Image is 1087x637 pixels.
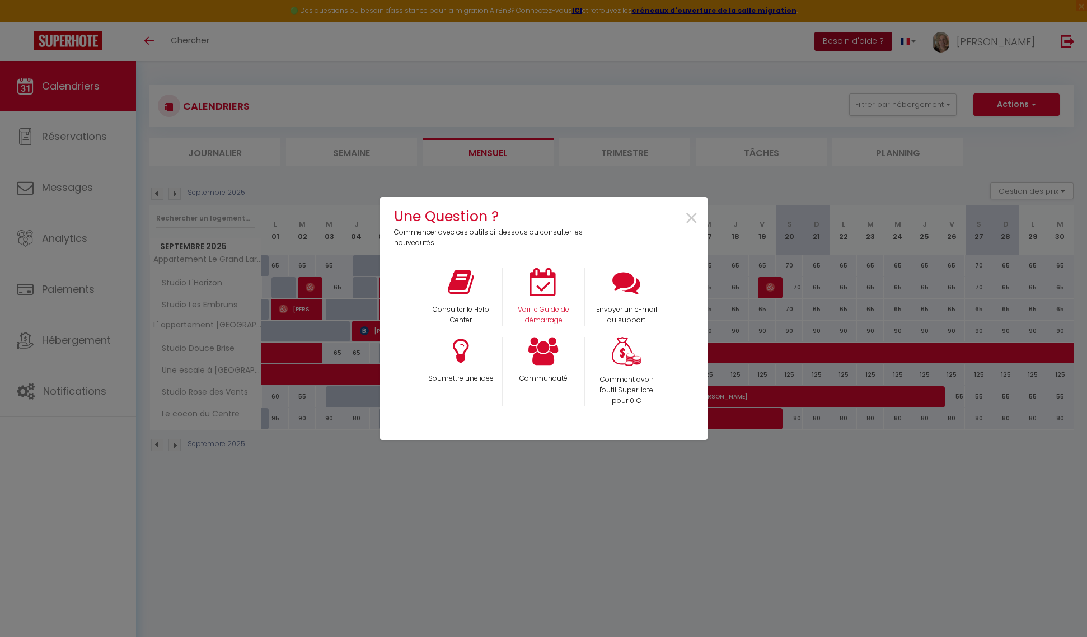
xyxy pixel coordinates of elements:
p: Soumettre une idee [427,373,495,384]
h4: Une Question ? [394,205,591,227]
p: Voir le Guide de démarrage [510,305,577,326]
p: Envoyer un e-mail au support [593,305,660,326]
img: Money bag [612,337,641,367]
button: Ouvrir le widget de chat LiveChat [9,4,43,38]
p: Communauté [510,373,577,384]
button: Close [684,206,699,231]
p: Consulter le Help Center [427,305,495,326]
p: Commencer avec ces outils ci-dessous ou consulter les nouveautés. [394,227,591,249]
p: Comment avoir l'outil SuperHote pour 0 € [593,374,660,406]
span: × [684,201,699,236]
